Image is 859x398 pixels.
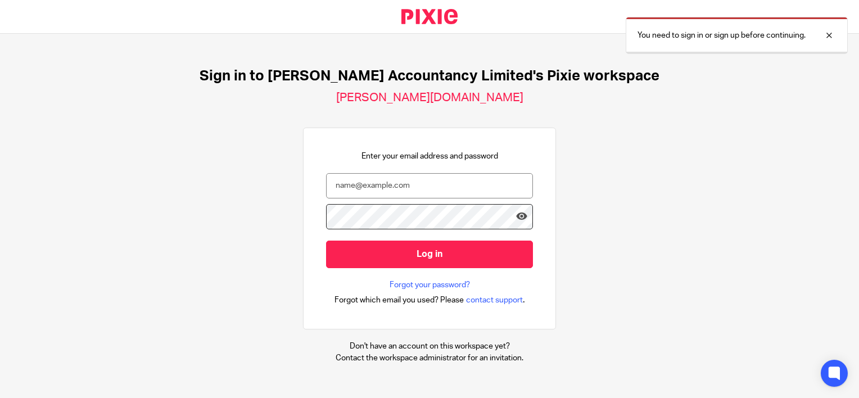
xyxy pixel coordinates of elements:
p: Contact the workspace administrator for an invitation. [336,352,523,364]
h2: [PERSON_NAME][DOMAIN_NAME] [336,91,523,105]
p: Don't have an account on this workspace yet? [336,341,523,352]
input: name@example.com [326,173,533,198]
a: Forgot your password? [390,279,470,291]
span: Forgot which email you used? Please [334,295,464,306]
p: You need to sign in or sign up before continuing. [638,30,806,41]
span: contact support [466,295,523,306]
h1: Sign in to [PERSON_NAME] Accountancy Limited's Pixie workspace [200,67,659,85]
input: Log in [326,241,533,268]
div: . [334,293,525,306]
p: Enter your email address and password [361,151,498,162]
